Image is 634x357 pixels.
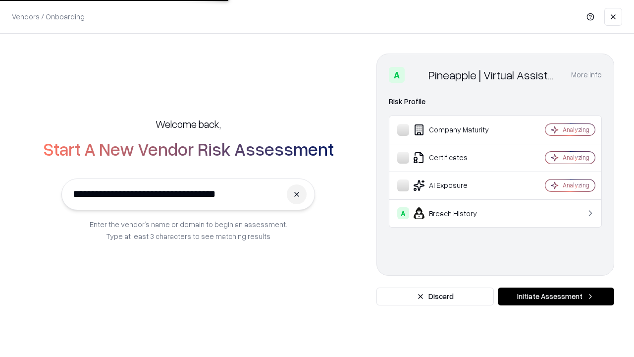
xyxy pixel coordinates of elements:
[498,288,614,305] button: Initiate Assessment
[563,153,589,162] div: Analyzing
[397,207,516,219] div: Breach History
[397,207,409,219] div: A
[389,67,405,83] div: A
[571,66,602,84] button: More info
[409,67,424,83] img: Pineapple | Virtual Assistant Agency
[397,152,516,164] div: Certificates
[397,179,516,191] div: AI Exposure
[397,124,516,136] div: Company Maturity
[428,67,559,83] div: Pineapple | Virtual Assistant Agency
[156,117,221,131] h5: Welcome back,
[12,11,85,22] p: Vendors / Onboarding
[376,288,494,305] button: Discard
[90,218,287,242] p: Enter the vendor’s name or domain to begin an assessment. Type at least 3 characters to see match...
[563,125,589,134] div: Analyzing
[563,181,589,189] div: Analyzing
[43,139,334,159] h2: Start A New Vendor Risk Assessment
[389,96,602,108] div: Risk Profile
